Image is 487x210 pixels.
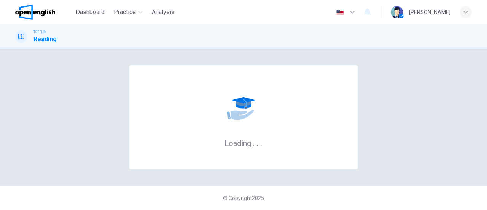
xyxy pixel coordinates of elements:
[73,5,108,19] button: Dashboard
[15,5,73,20] a: OpenEnglish logo
[260,136,263,149] h6: .
[76,8,105,17] span: Dashboard
[33,29,46,35] span: TOEFL®
[391,6,403,18] img: Profile picture
[15,5,55,20] img: OpenEnglish logo
[256,136,259,149] h6: .
[149,5,178,19] button: Analysis
[114,8,136,17] span: Practice
[335,10,345,15] img: en
[152,8,175,17] span: Analysis
[223,195,264,201] span: © Copyright 2025
[252,136,255,149] h6: .
[33,35,57,44] h1: Reading
[111,5,146,19] button: Practice
[224,138,263,148] h6: Loading
[409,8,450,17] div: [PERSON_NAME]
